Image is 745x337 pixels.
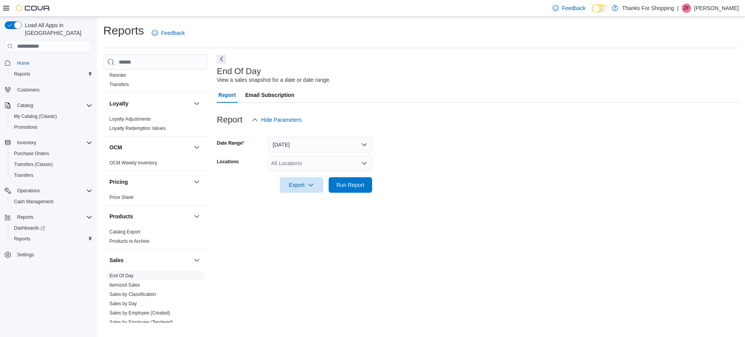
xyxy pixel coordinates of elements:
[103,23,144,38] h1: Reports
[11,112,92,121] span: My Catalog (Classic)
[14,85,43,95] a: Customers
[109,194,133,200] span: Price Sheet
[11,123,41,132] a: Promotions
[14,85,92,95] span: Customers
[161,29,185,37] span: Feedback
[2,137,95,148] button: Inventory
[14,213,36,222] button: Reports
[284,177,319,193] span: Export
[261,116,302,124] span: Hide Parameters
[109,292,156,297] a: Sales by Classification
[14,101,36,110] button: Catalog
[109,310,170,316] a: Sales by Employee (Created)
[11,171,92,180] span: Transfers
[5,54,92,280] nav: Complex example
[14,59,33,68] a: Home
[11,234,33,244] a: Reports
[103,158,208,171] div: OCM
[694,3,739,13] p: [PERSON_NAME]
[329,177,372,193] button: Run Report
[11,69,33,79] a: Reports
[14,138,39,147] button: Inventory
[8,159,95,170] button: Transfers (Classic)
[22,21,92,37] span: Load All Apps in [GEOGRAPHIC_DATA]
[17,214,33,220] span: Reports
[109,213,191,220] button: Products
[361,160,367,166] button: Open list of options
[109,291,156,297] span: Sales by Classification
[2,84,95,95] button: Customers
[109,143,122,151] h3: OCM
[677,3,679,13] p: |
[109,72,126,78] span: Reorder
[14,161,53,168] span: Transfers (Classic)
[17,252,34,258] span: Settings
[562,4,586,12] span: Feedback
[109,82,129,87] a: Transfers
[2,185,95,196] button: Operations
[217,159,239,165] label: Locations
[109,73,126,78] a: Reorder
[682,3,691,13] div: Zander Finch
[217,140,244,146] label: Date Range
[109,81,129,88] span: Transfers
[109,256,124,264] h3: Sales
[2,212,95,223] button: Reports
[109,301,137,307] span: Sales by Day
[11,149,52,158] a: Purchase Orders
[109,195,133,200] a: Price Sheet
[103,193,208,205] div: Pricing
[17,140,36,146] span: Inventory
[192,99,201,108] button: Loyalty
[2,249,95,260] button: Settings
[8,148,95,159] button: Purchase Orders
[8,69,95,79] button: Reports
[11,149,92,158] span: Purchase Orders
[11,197,56,206] a: Cash Management
[249,112,305,128] button: Hide Parameters
[109,282,140,288] span: Itemized Sales
[109,319,173,325] span: Sales by Employee (Tendered)
[14,186,92,195] span: Operations
[17,102,33,109] span: Catalog
[109,229,140,235] a: Catalog Export
[11,160,56,169] a: Transfers (Classic)
[109,256,191,264] button: Sales
[549,0,589,16] a: Feedback
[109,126,166,131] a: Loyalty Redemption Values
[14,150,49,157] span: Purchase Orders
[8,170,95,181] button: Transfers
[109,301,137,306] a: Sales by Day
[8,122,95,133] button: Promotions
[14,58,92,67] span: Home
[103,114,208,136] div: Loyalty
[109,178,128,186] h3: Pricing
[109,125,166,131] span: Loyalty Redemption Values
[17,87,40,93] span: Customers
[109,116,151,122] span: Loyalty Adjustments
[336,181,364,189] span: Run Report
[109,100,128,107] h3: Loyalty
[14,113,57,119] span: My Catalog (Classic)
[109,143,191,151] button: OCM
[217,76,331,84] div: View a sales snapshot for a date or date range.
[14,213,92,222] span: Reports
[11,197,92,206] span: Cash Management
[14,172,33,178] span: Transfers
[684,3,690,13] span: ZF
[8,111,95,122] button: My Catalog (Classic)
[245,87,295,103] span: Email Subscription
[8,223,95,233] a: Dashboards
[217,67,261,76] h3: End Of Day
[268,137,372,152] button: [DATE]
[109,100,191,107] button: Loyalty
[14,225,45,231] span: Dashboards
[109,160,157,166] a: OCM Weekly Inventory
[11,160,92,169] span: Transfers (Classic)
[192,212,201,221] button: Products
[109,238,149,244] a: Products to Archive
